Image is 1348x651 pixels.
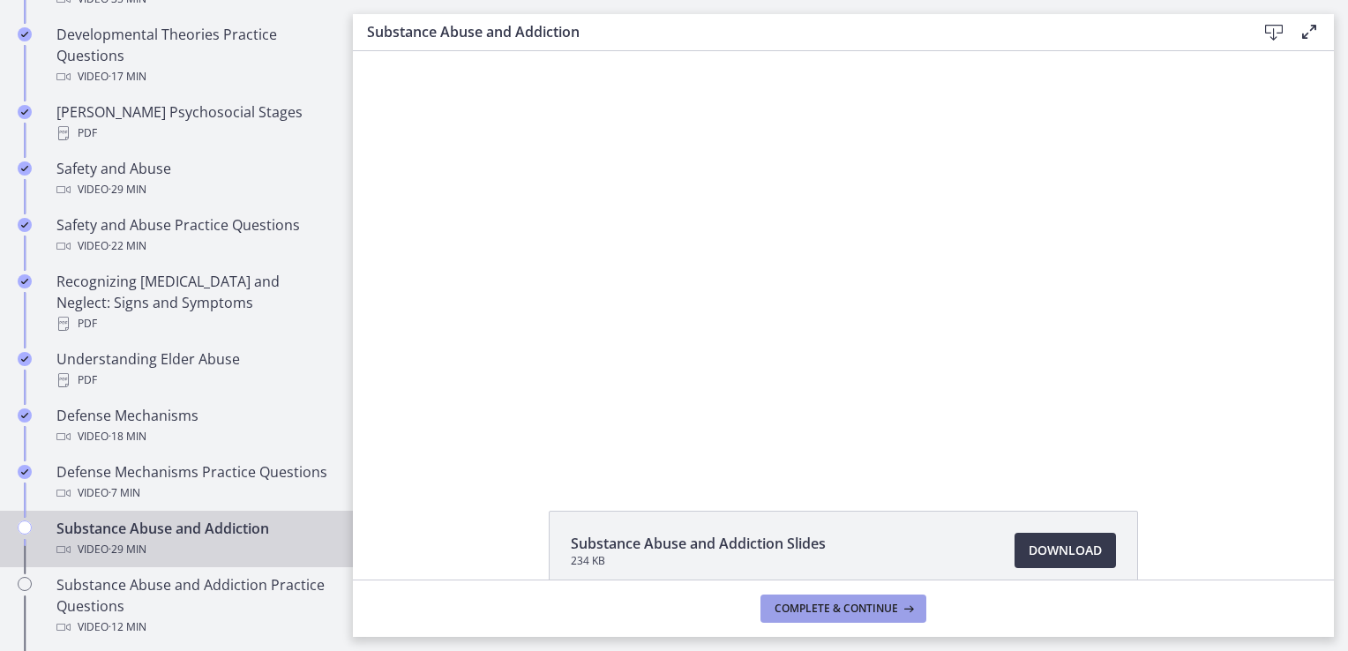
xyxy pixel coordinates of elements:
div: Video [56,483,332,504]
div: Video [56,617,332,638]
span: Substance Abuse and Addiction Slides [571,533,826,554]
div: Understanding Elder Abuse [56,348,332,391]
i: Completed [18,218,32,232]
span: 234 KB [571,554,826,568]
span: · 18 min [109,426,146,447]
i: Completed [18,352,32,366]
i: Completed [18,408,32,423]
span: · 29 min [109,179,146,200]
div: [PERSON_NAME] Psychosocial Stages [56,101,332,144]
div: PDF [56,123,332,144]
iframe: Video Lesson [353,51,1334,470]
div: Substance Abuse and Addiction Practice Questions [56,574,332,638]
a: Download [1015,533,1116,568]
div: Video [56,539,332,560]
div: Recognizing [MEDICAL_DATA] and Neglect: Signs and Symptoms [56,271,332,334]
div: Defense Mechanisms [56,405,332,447]
span: · 12 min [109,617,146,638]
div: Video [56,426,332,447]
div: Video [56,179,332,200]
span: · 17 min [109,66,146,87]
span: · 22 min [109,236,146,257]
h3: Substance Abuse and Addiction [367,21,1228,42]
div: Defense Mechanisms Practice Questions [56,461,332,504]
div: Video [56,236,332,257]
i: Completed [18,274,32,288]
span: · 7 min [109,483,140,504]
div: Safety and Abuse [56,158,332,200]
div: Safety and Abuse Practice Questions [56,214,332,257]
span: Download [1029,540,1102,561]
button: Complete & continue [760,595,926,623]
i: Completed [18,105,32,119]
i: Completed [18,465,32,479]
div: PDF [56,313,332,334]
i: Completed [18,161,32,176]
div: Video [56,66,332,87]
span: · 29 min [109,539,146,560]
div: PDF [56,370,332,391]
i: Completed [18,27,32,41]
div: Developmental Theories Practice Questions [56,24,332,87]
div: Substance Abuse and Addiction [56,518,332,560]
span: Complete & continue [775,602,898,616]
